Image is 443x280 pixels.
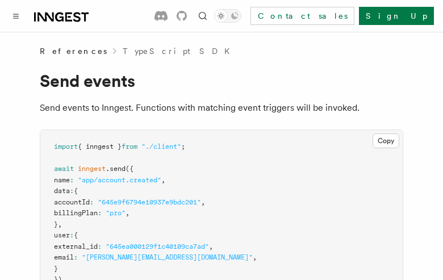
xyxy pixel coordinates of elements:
button: Toggle navigation [9,9,23,23]
button: Copy [373,133,399,148]
button: Toggle dark mode [214,9,241,23]
span: : [90,198,94,206]
span: : [70,231,74,239]
span: : [70,187,74,195]
span: from [122,143,137,151]
a: Contact sales [250,7,354,25]
span: , [161,176,165,184]
span: : [70,176,74,184]
span: "645ea000129f1c40109ca7ad" [106,243,209,250]
span: "./client" [141,143,181,151]
span: name [54,176,70,184]
span: data [54,187,70,195]
span: accountId [54,198,90,206]
span: : [98,209,102,217]
span: , [126,209,129,217]
a: Sign Up [359,7,434,25]
span: "pro" [106,209,126,217]
span: await [54,165,74,173]
a: TypeScript SDK [123,45,237,57]
span: { [74,231,78,239]
span: , [253,253,257,261]
span: user [54,231,70,239]
span: ({ [126,165,133,173]
span: } [54,220,58,228]
span: : [98,243,102,250]
span: inngest [78,165,106,173]
span: , [209,243,213,250]
span: "app/account.created" [78,176,161,184]
span: { [74,187,78,195]
span: } [54,265,58,273]
span: email [54,253,74,261]
h1: Send events [40,70,403,91]
span: ; [181,143,185,151]
span: import [54,143,78,151]
button: Find something... [196,9,210,23]
span: References [40,45,107,57]
span: .send [106,165,126,173]
span: external_id [54,243,98,250]
p: Send events to Inngest. Functions with matching event triggers will be invoked. [40,100,403,116]
span: : [74,253,78,261]
span: { inngest } [78,143,122,151]
span: "645e9f6794e10937e9bdc201" [98,198,201,206]
span: , [58,220,62,228]
span: "[PERSON_NAME][EMAIL_ADDRESS][DOMAIN_NAME]" [82,253,253,261]
span: billingPlan [54,209,98,217]
span: , [201,198,205,206]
